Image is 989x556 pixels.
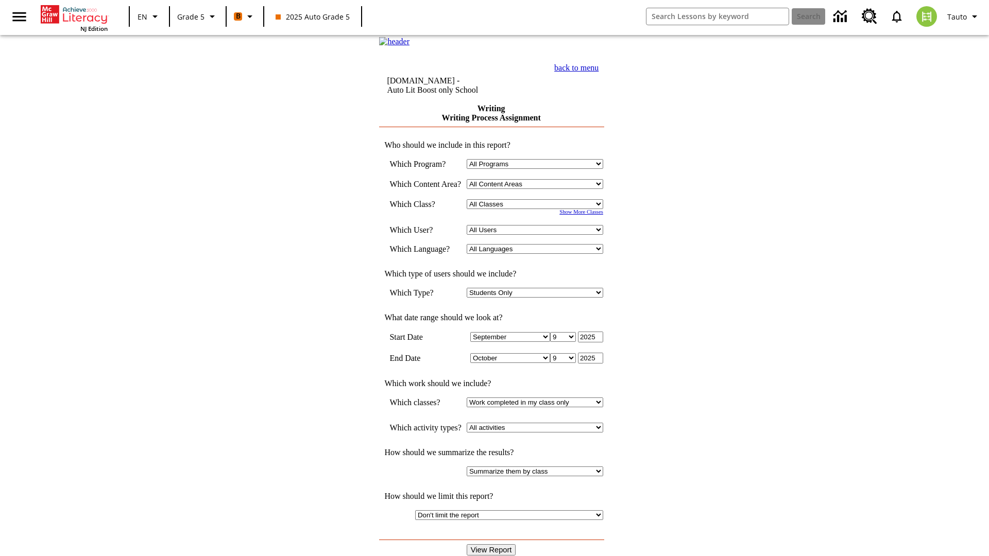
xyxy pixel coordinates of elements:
[389,199,462,209] td: Which Class?
[389,397,462,407] td: Which classes?
[883,3,910,30] a: Notifications
[236,10,241,23] span: B
[4,2,35,32] button: Open side menu
[379,37,410,46] img: header
[947,11,967,22] span: Tauto
[177,11,204,22] span: Grade 5
[646,8,789,25] input: search field
[41,3,108,32] div: Home
[230,7,260,26] button: Boost Class color is orange. Change class color
[379,141,603,150] td: Who should we include in this report?
[389,180,461,188] nobr: Which Content Area?
[379,269,603,279] td: Which type of users should we include?
[559,209,603,215] a: Show More Classes
[379,379,603,388] td: Which work should we include?
[856,3,883,30] a: Resource Center, Will open in new tab
[379,313,603,322] td: What date range should we look at?
[387,76,518,95] td: [DOMAIN_NAME] -
[389,332,462,342] td: Start Date
[916,6,937,27] img: avatar image
[138,11,147,22] span: EN
[379,448,603,457] td: How should we summarize the results?
[389,225,462,235] td: Which User?
[80,25,108,32] span: NJ Edition
[467,544,516,555] input: View Report
[827,3,856,31] a: Data Center
[173,7,223,26] button: Grade: Grade 5, Select a grade
[389,244,462,254] td: Which Language?
[379,492,603,501] td: How should we limit this report?
[389,353,462,363] td: End Date
[389,159,462,169] td: Which Program?
[554,63,599,72] a: back to menu
[387,85,478,94] nobr: Auto Lit Boost only School
[943,7,985,26] button: Profile/Settings
[389,288,462,298] td: Which Type?
[133,7,166,26] button: Language: EN, Select a language
[389,423,462,432] td: Which activity types?
[276,11,350,22] span: 2025 Auto Grade 5
[910,3,943,30] button: Select a new avatar
[441,104,540,122] a: Writing Writing Process Assignment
